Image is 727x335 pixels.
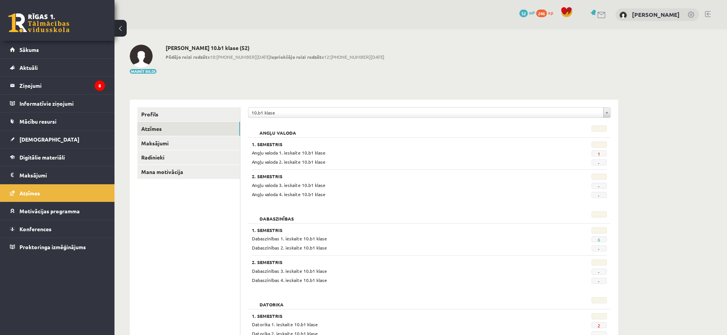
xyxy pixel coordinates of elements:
[252,313,546,319] h3: 1. Semestris
[19,46,39,53] span: Sākums
[8,13,69,32] a: Rīgas 1. Tālmācības vidusskola
[592,192,607,198] span: -
[251,108,600,118] span: 10.b1 klase
[598,322,600,329] a: 2
[252,297,291,305] h2: Datorika
[252,174,546,179] h3: 2. Semestris
[519,10,528,17] span: 52
[592,159,607,166] span: -
[592,183,607,189] span: -
[10,113,105,130] a: Mācību resursi
[10,166,105,184] a: Maksājumi
[166,45,384,51] h2: [PERSON_NAME] 10.b1 klase (52)
[19,166,105,184] legend: Maksājumi
[252,142,546,147] h3: 1. Semestris
[252,259,546,265] h3: 2. Semestris
[252,321,318,327] span: Datorika 1. ieskaite 10.b1 klase
[10,220,105,238] a: Konferences
[270,54,324,60] b: Iepriekšējo reizi redzēts
[19,154,65,161] span: Digitālie materiāli
[137,150,240,164] a: Radinieki
[248,108,610,118] a: 10.b1 klase
[137,107,240,121] a: Profils
[19,77,105,94] legend: Ziņojumi
[592,278,607,284] span: -
[137,122,240,136] a: Atzīmes
[166,54,210,60] b: Pēdējo reizi redzēts
[166,53,384,60] span: 18:[PHONE_NUMBER][DATE] 12:[PHONE_NUMBER][DATE]
[252,191,326,197] span: Angļu valoda 4. ieskaite 10.b1 klase
[598,237,600,243] a: 6
[252,235,327,242] span: Dabaszinības 1. ieskaite 10.b1 klase
[536,10,547,17] span: 246
[252,268,327,274] span: Dabaszinības 3. ieskaite 10.b1 klase
[10,238,105,256] a: Proktoringa izmēģinājums
[619,11,627,19] img: Maksims Cibuļskis
[19,95,105,112] legend: Informatīvie ziņojumi
[536,10,557,16] a: 246 xp
[592,245,607,251] span: -
[10,95,105,112] a: Informatīvie ziņojumi
[592,269,607,275] span: -
[252,211,301,219] h2: Dabaszinības
[10,184,105,202] a: Atzīmes
[252,159,326,165] span: Angļu valoda 2. ieskaite 10.b1 klase
[19,208,80,214] span: Motivācijas programma
[10,202,105,220] a: Motivācijas programma
[519,10,535,16] a: 52 mP
[19,190,40,196] span: Atzīmes
[130,45,153,68] img: Maksims Cibuļskis
[10,59,105,76] a: Aktuāli
[19,118,56,125] span: Mācību resursi
[95,81,105,91] i: 8
[252,245,327,251] span: Dabaszinības 2. ieskaite 10.b1 klase
[252,277,327,283] span: Dabaszinības 4. ieskaite 10.b1 klase
[19,64,38,71] span: Aktuāli
[598,151,600,157] a: 1
[252,227,546,233] h3: 1. Semestris
[130,69,156,74] button: Mainīt bildi
[19,243,86,250] span: Proktoringa izmēģinājums
[10,130,105,148] a: [DEMOGRAPHIC_DATA]
[10,41,105,58] a: Sākums
[10,77,105,94] a: Ziņojumi8
[19,136,79,143] span: [DEMOGRAPHIC_DATA]
[137,136,240,150] a: Maksājumi
[252,182,326,188] span: Angļu valoda 3. ieskaite 10.b1 klase
[632,11,680,18] a: [PERSON_NAME]
[529,10,535,16] span: mP
[137,165,240,179] a: Mana motivācija
[252,126,304,133] h2: Angļu valoda
[19,225,52,232] span: Konferences
[548,10,553,16] span: xp
[10,148,105,166] a: Digitālie materiāli
[252,150,326,156] span: Angļu valoda 1. ieskaite 10.b1 klase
